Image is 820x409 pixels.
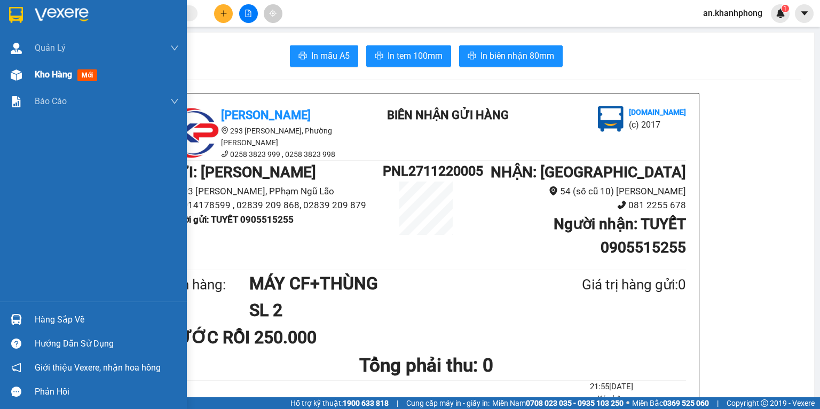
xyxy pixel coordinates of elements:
span: Giới thiệu Vexere, nhận hoa hồng [35,361,161,374]
img: logo.jpg [166,106,219,160]
img: icon-new-feature [776,9,785,18]
li: 293 [PERSON_NAME], Phường [PERSON_NAME] [166,125,358,148]
span: In tem 100mm [388,49,443,62]
span: 1 [783,5,787,12]
h1: PNL2711220005 [383,161,469,182]
span: In biên nhận 80mm [480,49,554,62]
div: Phản hồi [35,384,179,400]
div: Hướng dẫn sử dụng [35,336,179,352]
span: plus [220,10,227,17]
img: logo.jpg [598,106,624,132]
span: message [11,387,21,397]
span: phone [221,150,228,158]
img: warehouse-icon [11,43,22,54]
h1: Tổng phải thu: 0 [166,351,686,380]
div: Giá trị hàng gửi: 0 [530,274,686,296]
button: caret-down [795,4,814,23]
strong: 0369 525 060 [663,399,709,407]
button: file-add [239,4,258,23]
span: In mẫu A5 [311,49,350,62]
span: | [397,397,398,409]
span: Báo cáo [35,95,67,108]
span: file-add [245,10,252,17]
img: warehouse-icon [11,314,22,325]
span: Miền Nam [492,397,624,409]
span: an.khanhphong [695,6,771,20]
span: | [717,397,719,409]
div: Tên hàng: [166,274,249,296]
span: phone [617,200,626,209]
span: Miền Bắc [632,397,709,409]
b: Người gửi : TUYẾT 0905515255 [166,214,294,225]
span: down [170,44,179,52]
b: Người nhận : TUYẾT 0905515255 [554,215,686,256]
img: logo-vxr [9,7,23,23]
span: down [170,97,179,106]
li: 0914178599 , 02839 209 868, 02839 209 879 [166,198,383,213]
div: CƯỚC RỒI 250.000 [166,324,337,351]
li: (c) 2017 [629,118,686,131]
li: Ký nhận [537,393,686,406]
span: ⚪️ [626,401,629,405]
sup: 1 [782,5,789,12]
span: Hỗ trợ kỹ thuật: [290,397,389,409]
span: printer [298,51,307,61]
span: Quản Lý [35,41,66,54]
button: printerIn tem 100mm [366,45,451,67]
span: caret-down [800,9,809,18]
span: environment [221,127,228,134]
strong: 0708 023 035 - 0935 103 250 [526,399,624,407]
h1: MÁY CF+THÙNG [249,270,530,297]
span: environment [549,186,558,195]
button: plus [214,4,233,23]
span: notification [11,363,21,373]
span: mới [77,69,97,81]
span: aim [269,10,277,17]
span: question-circle [11,339,21,349]
li: 54 (số cũ 10) [PERSON_NAME] [469,184,686,199]
b: BIÊN NHẬN GỬI HÀNG [387,108,509,122]
h1: SL 2 [249,297,530,324]
b: NHẬN : [GEOGRAPHIC_DATA] [491,163,686,181]
span: Kho hàng [35,69,72,80]
b: [PERSON_NAME] [221,108,311,122]
button: aim [264,4,282,23]
b: [DOMAIN_NAME] [629,108,686,116]
button: printerIn mẫu A5 [290,45,358,67]
li: 0258 3823 999 , 0258 3823 998 [166,148,358,160]
b: GỬI : [PERSON_NAME] [166,163,316,181]
img: solution-icon [11,96,22,107]
li: 081 2255 678 [469,198,686,213]
strong: 1900 633 818 [343,399,389,407]
li: 293 [PERSON_NAME], PPhạm Ngũ Lão [166,184,383,199]
span: printer [468,51,476,61]
img: warehouse-icon [11,69,22,81]
span: printer [375,51,383,61]
span: Cung cấp máy in - giấy in: [406,397,490,409]
span: copyright [761,399,768,407]
button: printerIn biên nhận 80mm [459,45,563,67]
li: 21:55[DATE] [537,381,686,394]
div: Hàng sắp về [35,312,179,328]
